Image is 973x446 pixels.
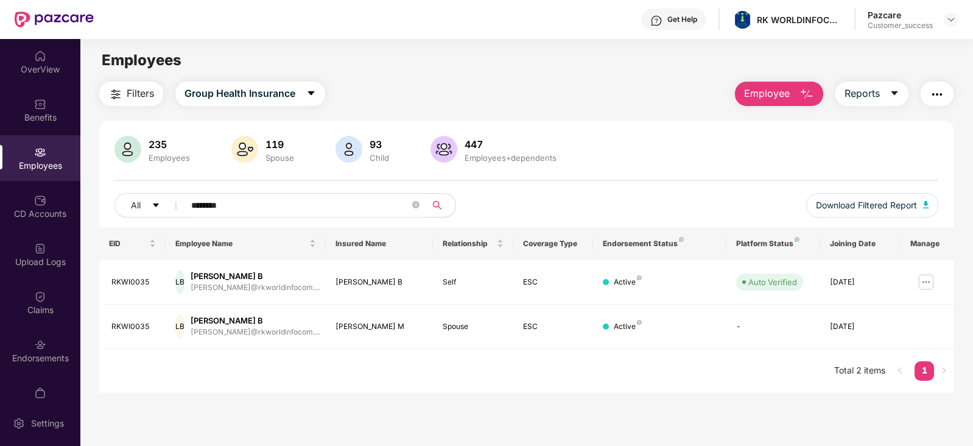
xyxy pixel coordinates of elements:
div: Child [367,153,392,163]
div: 119 [263,138,297,150]
td: - [726,305,820,349]
img: svg+xml;base64,PHN2ZyBpZD0iSG9tZSIgeG1sbnM9Imh0dHA6Ly93d3cudzMub3JnLzIwMDAvc3ZnIiB3aWR0aD0iMjAiIG... [34,50,46,62]
img: svg+xml;base64,PHN2ZyB4bWxucz0iaHR0cDovL3d3dy53My5vcmcvMjAwMC9zdmciIHhtbG5zOnhsaW5rPSJodHRwOi8vd3... [335,136,362,163]
div: Get Help [667,15,697,24]
button: search [426,193,456,218]
div: ESC [523,321,584,333]
img: svg+xml;base64,PHN2ZyBpZD0iQ2xhaW0iIHhtbG5zPSJodHRwOi8vd3d3LnczLm9yZy8yMDAwL3N2ZyIgd2lkdGg9IjIwIi... [34,291,46,303]
span: caret-down [152,201,160,211]
div: Auto Verified [748,276,797,288]
th: Joining Date [820,227,901,260]
th: Employee Name [166,227,326,260]
img: whatsapp%20image%202024-01-05%20at%2011.24.52%20am.jpeg [734,11,751,29]
img: svg+xml;base64,PHN2ZyB4bWxucz0iaHR0cDovL3d3dy53My5vcmcvMjAwMC9zdmciIHdpZHRoPSI4IiBoZWlnaHQ9IjgiIH... [637,275,642,280]
span: caret-down [306,88,316,99]
div: Employees+dependents [462,153,559,163]
img: svg+xml;base64,PHN2ZyB4bWxucz0iaHR0cDovL3d3dy53My5vcmcvMjAwMC9zdmciIHhtbG5zOnhsaW5rPSJodHRwOi8vd3... [430,136,457,163]
span: search [426,200,449,210]
img: svg+xml;base64,PHN2ZyB4bWxucz0iaHR0cDovL3d3dy53My5vcmcvMjAwMC9zdmciIHhtbG5zOnhsaW5rPSJodHRwOi8vd3... [799,87,814,102]
div: 447 [462,138,559,150]
div: LB [175,314,184,339]
button: Filters [99,82,163,106]
div: 93 [367,138,392,150]
div: 235 [146,138,192,150]
img: svg+xml;base64,PHN2ZyB4bWxucz0iaHR0cDovL3d3dy53My5vcmcvMjAwMC9zdmciIHdpZHRoPSIyNCIgaGVpZ2h0PSIyNC... [930,87,944,102]
div: Pazcare [868,9,933,21]
div: Active [614,277,642,288]
span: Employee Name [175,239,307,249]
span: Group Health Insurance [184,86,295,101]
li: Previous Page [890,361,910,381]
span: Download Filtered Report [816,199,917,212]
button: right [934,361,954,381]
span: Reports [845,86,880,101]
th: EID [99,227,166,260]
img: svg+xml;base64,PHN2ZyBpZD0iSGVscC0zMngzMiIgeG1sbnM9Imh0dHA6Ly93d3cudzMub3JnLzIwMDAvc3ZnIiB3aWR0aD... [650,15,662,27]
li: 1 [915,361,934,381]
button: Allcaret-down [114,193,189,218]
span: Employees [102,51,181,69]
div: [PERSON_NAME]@rkworldinfocom.... [191,327,320,338]
div: [PERSON_NAME] B [191,315,320,327]
div: LB [175,270,184,294]
div: [PERSON_NAME] M [335,321,423,333]
img: svg+xml;base64,PHN2ZyBpZD0iU2V0dGluZy0yMHgyMCIgeG1sbnM9Imh0dHA6Ly93d3cudzMub3JnLzIwMDAvc3ZnIiB3aW... [13,417,25,430]
div: ESC [523,277,584,288]
div: Customer_success [868,21,933,30]
img: svg+xml;base64,PHN2ZyB4bWxucz0iaHR0cDovL3d3dy53My5vcmcvMjAwMC9zdmciIHdpZHRoPSIyNCIgaGVpZ2h0PSIyNC... [108,87,123,102]
th: Manage [901,227,954,260]
span: Filters [127,86,154,101]
span: All [131,199,141,212]
div: [DATE] [830,321,891,333]
div: Self [443,277,504,288]
span: Relationship [443,239,494,249]
img: svg+xml;base64,PHN2ZyBpZD0iRW1wbG95ZWVzIiB4bWxucz0iaHR0cDovL3d3dy53My5vcmcvMjAwMC9zdmciIHdpZHRoPS... [34,146,46,158]
div: [DATE] [830,277,891,288]
img: svg+xml;base64,PHN2ZyB4bWxucz0iaHR0cDovL3d3dy53My5vcmcvMjAwMC9zdmciIHhtbG5zOnhsaW5rPSJodHRwOi8vd3... [114,136,141,163]
span: caret-down [890,88,899,99]
button: Reportscaret-down [835,82,908,106]
img: svg+xml;base64,PHN2ZyB4bWxucz0iaHR0cDovL3d3dy53My5vcmcvMjAwMC9zdmciIHhtbG5zOnhsaW5rPSJodHRwOi8vd3... [231,136,258,163]
img: New Pazcare Logo [15,12,94,27]
img: svg+xml;base64,PHN2ZyBpZD0iQ0RfQWNjb3VudHMiIGRhdGEtbmFtZT0iQ0QgQWNjb3VudHMiIHhtbG5zPSJodHRwOi8vd3... [34,194,46,207]
span: close-circle [412,201,420,208]
button: Group Health Insurancecaret-down [175,82,325,106]
div: [PERSON_NAME] B [335,277,423,288]
div: Active [614,321,642,333]
div: Endorsement Status [603,239,717,249]
div: RKWI0035 [111,277,156,288]
span: close-circle [412,200,420,211]
div: Employees [146,153,192,163]
div: RKWI0035 [111,321,156,333]
div: Platform Status [736,239,810,249]
th: Coverage Type [513,227,594,260]
div: [PERSON_NAME] B [191,271,320,282]
th: Insured Name [326,227,432,260]
img: svg+xml;base64,PHN2ZyBpZD0iRHJvcGRvd24tMzJ4MzIiIHhtbG5zPSJodHRwOi8vd3d3LnczLm9yZy8yMDAwL3N2ZyIgd2... [946,15,956,24]
button: left [890,361,910,381]
li: Total 2 items [834,361,885,381]
div: [PERSON_NAME]@rkworldinfocom.... [191,282,320,294]
img: svg+xml;base64,PHN2ZyB4bWxucz0iaHR0cDovL3d3dy53My5vcmcvMjAwMC9zdmciIHhtbG5zOnhsaW5rPSJodHRwOi8vd3... [923,201,929,208]
div: Spouse [443,321,504,333]
img: svg+xml;base64,PHN2ZyBpZD0iQmVuZWZpdHMiIHhtbG5zPSJodHRwOi8vd3d3LnczLm9yZy8yMDAwL3N2ZyIgd2lkdGg9Ij... [34,98,46,110]
div: Spouse [263,153,297,163]
img: svg+xml;base64,PHN2ZyB4bWxucz0iaHR0cDovL3d3dy53My5vcmcvMjAwMC9zdmciIHdpZHRoPSI4IiBoZWlnaHQ9IjgiIH... [637,320,642,325]
th: Relationship [433,227,513,260]
span: Employee [744,86,790,101]
a: 1 [915,361,934,380]
img: svg+xml;base64,PHN2ZyB4bWxucz0iaHR0cDovL3d3dy53My5vcmcvMjAwMC9zdmciIHdpZHRoPSI4IiBoZWlnaHQ9IjgiIH... [679,237,684,242]
img: manageButton [916,272,936,292]
span: left [896,367,904,374]
div: Settings [27,417,68,430]
li: Next Page [934,361,954,381]
img: svg+xml;base64,PHN2ZyBpZD0iVXBsb2FkX0xvZ3MiIGRhdGEtbmFtZT0iVXBsb2FkIExvZ3MiIHhtbG5zPSJodHRwOi8vd3... [34,242,46,255]
button: Employee [735,82,823,106]
div: RK WORLDINFOCOM PRIVATE LIMITED [757,14,842,26]
img: svg+xml;base64,PHN2ZyBpZD0iRW5kb3JzZW1lbnRzIiB4bWxucz0iaHR0cDovL3d3dy53My5vcmcvMjAwMC9zdmciIHdpZH... [34,339,46,351]
span: right [940,367,947,374]
img: svg+xml;base64,PHN2ZyBpZD0iTXlfT3JkZXJzIiBkYXRhLW5hbWU9Ik15IE9yZGVycyIgeG1sbnM9Imh0dHA6Ly93d3cudz... [34,387,46,399]
img: svg+xml;base64,PHN2ZyB4bWxucz0iaHR0cDovL3d3dy53My5vcmcvMjAwMC9zdmciIHdpZHRoPSI4IiBoZWlnaHQ9IjgiIH... [795,237,799,242]
button: Download Filtered Report [806,193,939,218]
span: EID [109,239,147,249]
